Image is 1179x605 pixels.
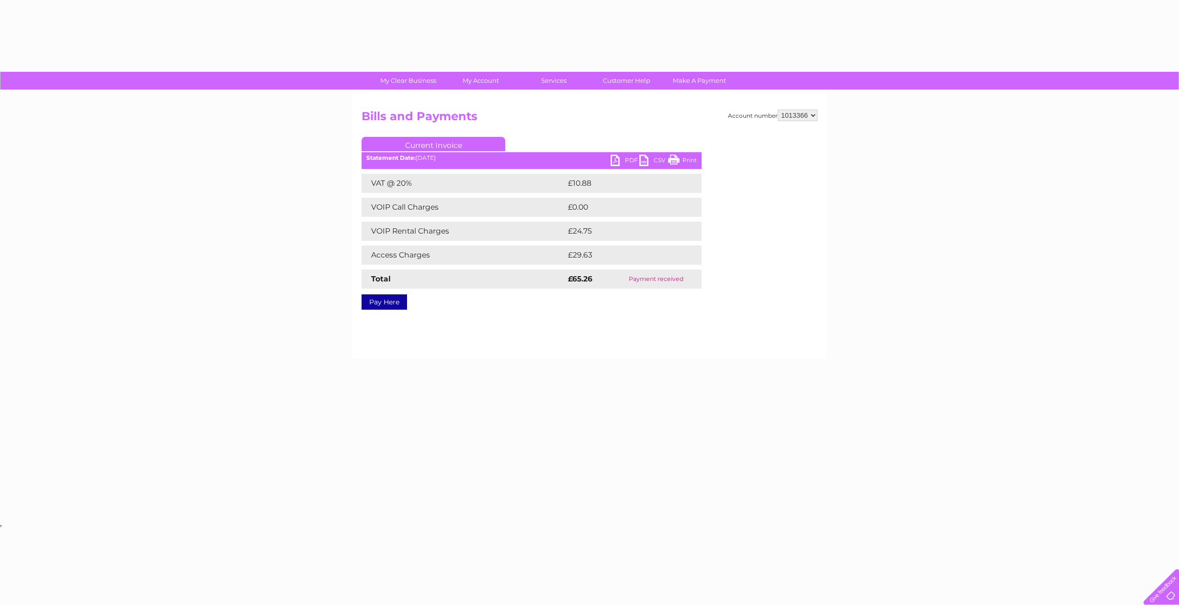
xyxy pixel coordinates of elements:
strong: £65.26 [568,274,592,283]
a: Services [514,72,593,90]
div: Account number [728,110,817,121]
a: Pay Here [362,294,407,310]
div: [DATE] [362,155,702,161]
a: Print [668,155,697,168]
a: Make A Payment [660,72,739,90]
b: Statement Date: [366,154,416,161]
a: Current Invoice [362,137,505,151]
a: My Clear Business [369,72,448,90]
a: PDF [611,155,639,168]
td: £24.75 [566,222,682,241]
td: £29.63 [566,246,682,265]
h2: Bills and Payments [362,110,817,128]
a: Customer Help [587,72,666,90]
td: £0.00 [566,198,680,217]
td: Access Charges [362,246,566,265]
td: VAT @ 20% [362,174,566,193]
a: CSV [639,155,668,168]
td: VOIP Call Charges [362,198,566,217]
td: £10.88 [566,174,682,193]
strong: Total [371,274,391,283]
a: My Account [442,72,521,90]
td: Payment received [611,269,702,289]
td: VOIP Rental Charges [362,222,566,241]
